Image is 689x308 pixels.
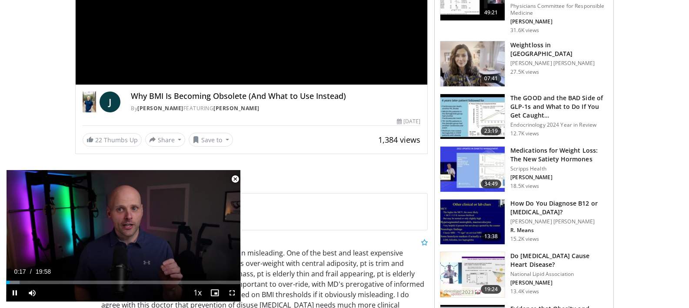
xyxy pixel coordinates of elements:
[14,268,26,275] span: 0:17
[510,165,608,172] p: Scripps Health
[440,146,608,192] a: 34:49 Medications for Weight Loss: The New Satiety Hormones Scripps Health [PERSON_NAME] 18.5K views
[440,147,505,192] img: 07e42906-ef03-456f-8d15-f2a77df6705a.150x105_q85_crop-smart_upscale.jpg
[6,281,241,284] div: Progress Bar
[440,41,505,86] img: 9983fed1-7565-45be-8934-aef1103ce6e2.150x105_q85_crop-smart_upscale.jpg
[481,232,502,241] span: 13:38
[30,268,32,275] span: /
[131,92,420,101] h4: Why BMI Is Becoming Obsolete (And What to Use Instead)
[36,268,51,275] span: 19:58
[510,94,608,120] h3: The GOOD and the BAD Side of GLP-1s and What to Do If You Get Caught…
[510,183,539,190] p: 18.5K views
[378,134,420,145] span: 1,384 views
[510,41,608,58] h3: Weightloss in [GEOGRAPHIC_DATA]
[397,118,420,125] div: [DATE]
[510,174,608,181] p: [PERSON_NAME]
[510,218,608,225] p: [PERSON_NAME] [PERSON_NAME]
[6,170,241,302] video-js: Video Player
[510,60,608,67] p: [PERSON_NAME] [PERSON_NAME]
[131,105,420,112] div: By FEATURING
[189,133,233,147] button: Save to
[83,92,97,112] img: Dr. Jordan Rennicke
[226,170,244,188] button: Close
[440,252,608,298] a: 19:24 Do [MEDICAL_DATA] Cause Heart Disease? National Lipid Association [PERSON_NAME] 13.4K views
[510,69,539,75] p: 27.5K views
[481,74,502,83] span: 07:41
[213,105,260,112] a: [PERSON_NAME]
[440,41,608,87] a: 07:41 Weightloss in [GEOGRAPHIC_DATA] [PERSON_NAME] [PERSON_NAME] 27.5K views
[481,285,502,294] span: 19:24
[75,175,428,186] span: Comments 5
[145,133,186,147] button: Share
[510,279,608,286] p: [PERSON_NAME]
[440,199,608,245] a: 13:38 How Do You Diagnose B12 or [MEDICAL_DATA]? [PERSON_NAME] [PERSON_NAME] R. Means 15.2K views
[440,94,608,140] a: 23:19 The GOOD and the BAD Side of GLP-1s and What to Do If You Get Caught… Endocrinology 2024 Ye...
[137,105,183,112] a: [PERSON_NAME]
[223,284,241,301] button: Fullscreen
[510,199,608,216] h3: How Do You Diagnose B12 or [MEDICAL_DATA]?
[510,227,608,234] p: R. Means
[481,8,502,17] span: 49:21
[100,92,120,112] a: J
[510,27,539,34] p: 31.6K views
[206,284,223,301] button: Enable picture-in-picture mode
[83,133,142,147] a: 22 Thumbs Up
[481,180,502,188] span: 34:49
[510,252,608,269] h3: Do [MEDICAL_DATA] Cause Heart Disease?
[510,236,539,242] p: 15.2K views
[95,136,102,144] span: 22
[510,288,539,295] p: 13.4K views
[440,252,505,297] img: 0bfdbe78-0a99-479c-8700-0132d420b8cd.150x105_q85_crop-smart_upscale.jpg
[510,146,608,164] h3: Medications for Weight Loss: The New Satiety Hormones
[481,127,502,135] span: 23:19
[510,121,608,128] p: Endocrinology 2024 Year in Review
[440,94,505,139] img: 756cb5e3-da60-49d4-af2c-51c334342588.150x105_q85_crop-smart_upscale.jpg
[510,18,608,25] p: [PERSON_NAME]
[510,271,608,278] p: National Lipid Association
[6,284,23,301] button: Pause
[510,3,608,16] p: Physicians Committee for Responsible Medicine
[440,200,505,245] img: 172d2151-0bab-4046-8dbc-7c25e5ef1d9f.150x105_q85_crop-smart_upscale.jpg
[23,284,41,301] button: Mute
[510,130,539,137] p: 12.7K views
[189,284,206,301] button: Playback Rate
